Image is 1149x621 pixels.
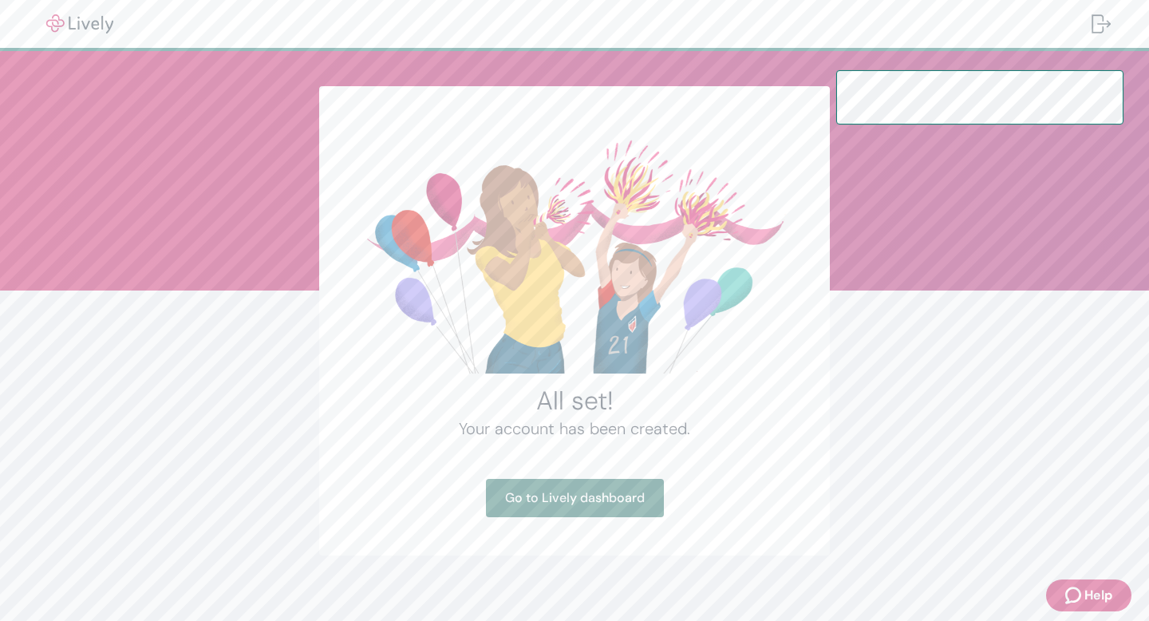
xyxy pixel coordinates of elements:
img: Lively [35,14,124,34]
button: Zendesk support iconHelp [1046,579,1131,611]
span: Help [1084,586,1112,605]
button: Log out [1079,5,1123,43]
a: Go to Lively dashboard [486,479,664,517]
h2: All set! [357,385,792,417]
h4: Your account has been created. [357,417,792,441]
svg: Zendesk support icon [1065,586,1084,605]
